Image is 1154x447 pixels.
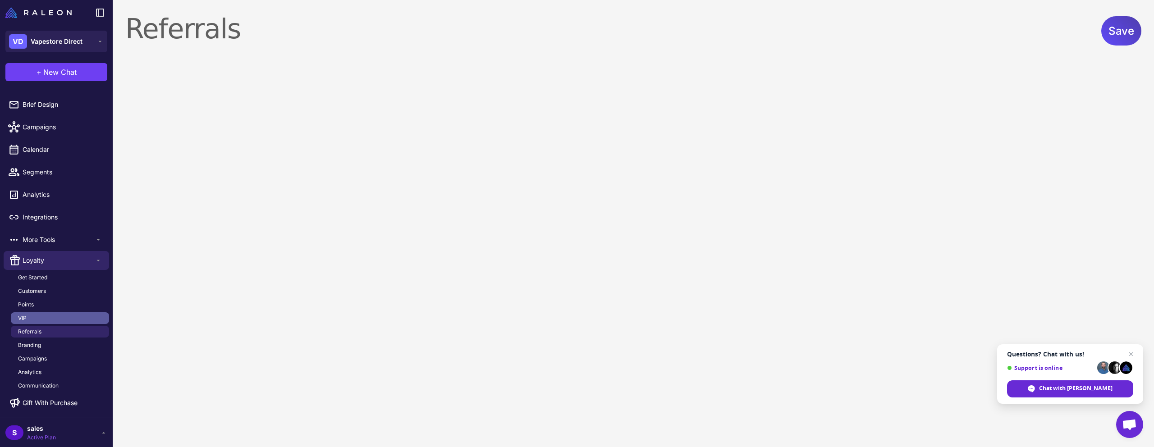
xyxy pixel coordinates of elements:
h1: Referrals [125,13,241,45]
span: Brief Design [23,100,102,109]
span: sales [27,424,56,433]
span: Referrals [18,328,41,336]
span: More Tools [23,235,95,245]
a: Brief Design [4,95,109,114]
span: Analytics [18,368,41,376]
a: Segments [4,163,109,182]
span: + [37,67,41,78]
a: VIP [11,312,109,324]
span: Customers [18,287,46,295]
a: Analytics [4,185,109,204]
span: VIP [18,314,27,322]
div: VD [9,34,27,49]
div: Chat with Raleon [1007,380,1133,397]
a: Campaigns [4,118,109,137]
a: Communication [11,380,109,392]
span: Close chat [1126,349,1136,360]
span: Gift With Purchase [23,398,78,408]
a: Campaigns [11,353,109,365]
span: Branding [18,341,41,349]
span: Points [18,301,34,309]
span: Chat with [PERSON_NAME] [1039,384,1113,392]
img: Raleon Logo [5,7,72,18]
button: VDVapestore Direct [5,31,107,52]
span: Campaigns [18,355,47,363]
a: Referrals [11,326,109,338]
a: Analytics [11,366,109,378]
a: Customers [11,285,109,297]
span: Questions? Chat with us! [1007,351,1133,358]
span: Loyalty [23,255,95,265]
a: Gift With Purchase [4,393,109,412]
a: Raleon Logo [5,7,75,18]
div: Open chat [1116,411,1143,438]
a: Calendar [4,140,109,159]
span: Get Started [18,274,47,282]
span: Segments [23,167,102,177]
a: Branding [11,339,109,351]
div: S [5,425,23,440]
a: Integrations [4,208,109,227]
span: New Chat [43,67,77,78]
span: Active Plan [27,433,56,442]
a: Points [11,299,109,310]
span: Analytics [23,190,102,200]
span: Support is online [1007,365,1094,371]
span: Calendar [23,145,102,155]
a: Get Started [11,272,109,283]
span: Integrations [23,212,102,222]
span: Campaigns [23,122,102,132]
span: Communication [18,382,59,390]
span: Vapestore Direct [31,36,82,46]
span: Save [1108,16,1134,46]
button: +New Chat [5,63,107,81]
